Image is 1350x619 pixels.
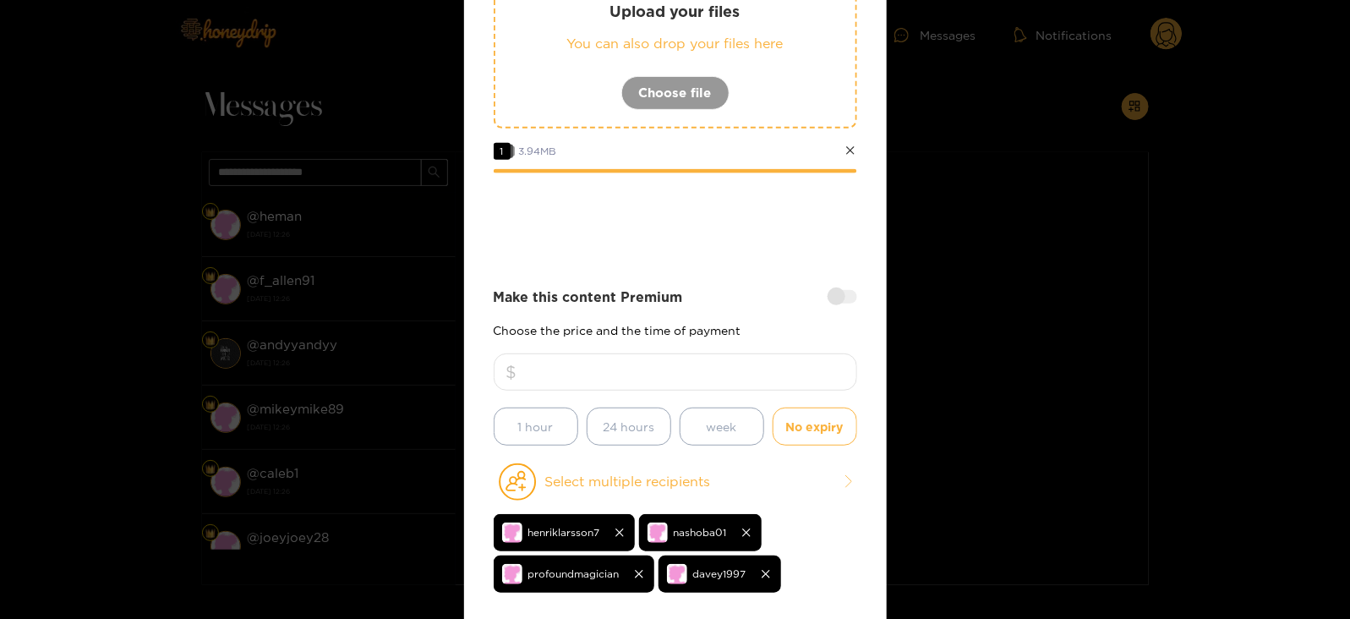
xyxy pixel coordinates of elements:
[494,408,578,446] button: 1 hour
[494,288,683,307] strong: Make this content Premium
[587,408,671,446] button: 24 hours
[621,76,730,110] button: Choose file
[707,417,737,436] span: week
[529,34,822,53] p: You can also drop your files here
[519,145,557,156] span: 3.94 MB
[528,523,600,542] span: henriklarsson7
[773,408,857,446] button: No expiry
[603,417,654,436] span: 24 hours
[529,2,822,21] p: Upload your files
[494,143,511,160] span: 1
[502,523,522,543] img: no-avatar.png
[494,324,857,337] p: Choose the price and the time of payment
[786,417,844,436] span: No expiry
[502,564,522,584] img: no-avatar.png
[680,408,764,446] button: week
[674,523,727,542] span: nashoba01
[528,564,620,583] span: profoundmagician
[494,463,857,501] button: Select multiple recipients
[693,564,746,583] span: davey1997
[518,417,554,436] span: 1 hour
[648,523,668,543] img: no-avatar.png
[667,564,687,584] img: no-avatar.png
